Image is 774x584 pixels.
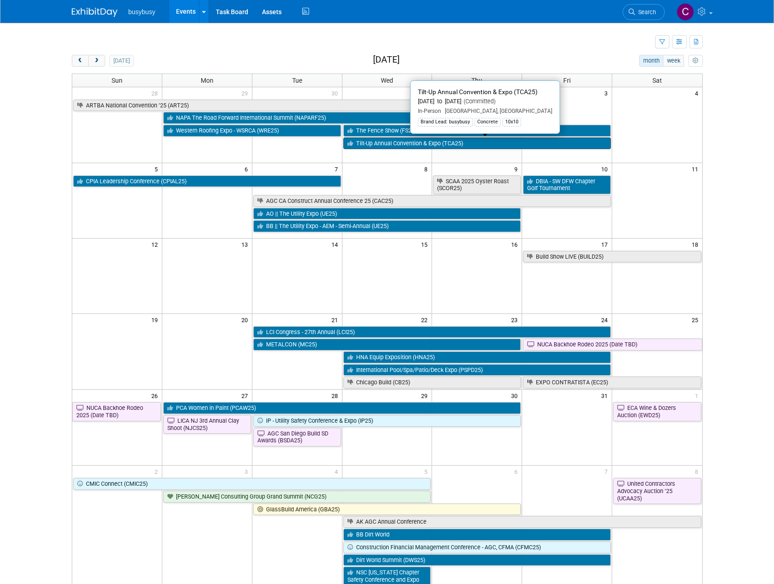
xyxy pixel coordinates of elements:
[513,163,522,175] span: 9
[613,402,701,421] a: ECA Wine & Dozers Auction (EWD25)
[334,163,342,175] span: 7
[600,239,612,250] span: 17
[334,466,342,477] span: 4
[128,8,155,16] span: busybusy
[663,55,684,67] button: week
[502,118,521,126] div: 10x10
[418,88,538,96] span: Tilt-Up Annual Convention & Expo (TCA25)
[600,314,612,325] span: 24
[600,390,612,401] span: 31
[73,175,341,187] a: CPIA Leadership Conference (CPIAL25)
[343,377,521,388] a: Chicago Build (CB25)
[691,239,702,250] span: 18
[253,339,521,350] a: METALCON (MC25)
[253,428,341,446] a: AGC San Diego Build SD Awards (BSDA25)
[523,377,701,388] a: EXPO CONTRATISTA (EC25)
[150,87,162,99] span: 28
[163,402,521,414] a: PCA Women in Paint (PCAW25)
[331,390,342,401] span: 28
[253,220,521,232] a: BB || The Utility Expo - AEM - Semi-Annual (UE25)
[112,77,123,84] span: Sun
[418,118,473,126] div: Brand Lead: busybusy
[253,504,521,515] a: GlassBuild America (GBA25)
[441,108,552,114] span: [GEOGRAPHIC_DATA], [GEOGRAPHIC_DATA]
[523,175,611,194] a: DBIA - SW DFW Chapter Golf Tournament
[420,390,432,401] span: 29
[471,77,482,84] span: Thu
[693,58,699,64] i: Personalize Calendar
[253,208,521,220] a: AO || The Utility Expo (UE25)
[600,163,612,175] span: 10
[677,3,694,21] img: Collin Larson
[381,77,393,84] span: Wed
[253,415,521,427] a: iP - Utility Safety Conference & Expo (IP25)
[240,390,252,401] span: 27
[343,516,701,528] a: AK AGC Annual Conference
[652,77,662,84] span: Sat
[244,163,252,175] span: 6
[244,466,252,477] span: 3
[201,77,214,84] span: Mon
[523,339,702,350] a: NUCA Backhoe Rodeo 2025 (Date TBD)
[343,554,611,566] a: Dirt World Summit (DWS25)
[613,478,701,504] a: United Contractors Advocacy Auction ’25 (UCAA25)
[420,314,432,325] span: 22
[639,55,663,67] button: month
[423,163,432,175] span: 8
[163,125,341,137] a: Western Roofing Expo - WSRCA (WRE25)
[73,478,431,490] a: CMIC Connect (CMIC25)
[343,542,611,553] a: Construction Financial Management Conference - AGC, CFMA (CFMC25)
[163,491,431,503] a: [PERSON_NAME] Consulting Group Grand Summit (NCG25)
[603,87,612,99] span: 3
[623,4,665,20] a: Search
[694,87,702,99] span: 4
[240,87,252,99] span: 29
[694,466,702,477] span: 8
[150,239,162,250] span: 12
[563,77,571,84] span: Fri
[154,466,162,477] span: 2
[331,314,342,325] span: 21
[154,163,162,175] span: 5
[418,98,552,106] div: [DATE] to [DATE]
[433,175,521,194] a: SCAA 2025 Oyster Roast (SCOR25)
[523,251,701,263] a: Build Show LIVE (BUILD25)
[689,55,702,67] button: myCustomButton
[109,55,133,67] button: [DATE]
[694,390,702,401] span: 1
[461,98,496,105] span: (Committed)
[343,529,611,541] a: BB Dirt World
[253,326,611,338] a: LCI Congress - 27th Annual (LCI25)
[510,239,522,250] span: 16
[343,125,611,137] a: The Fence Show (FS25)
[150,314,162,325] span: 19
[373,55,400,65] h2: [DATE]
[72,8,117,17] img: ExhibitDay
[343,364,611,376] a: International Pool/Spa/Patio/Deck Expo (PSPD25)
[510,314,522,325] span: 23
[72,55,89,67] button: prev
[418,108,441,114] span: In-Person
[510,390,522,401] span: 30
[343,138,611,149] a: Tilt-Up Annual Convention & Expo (TCA25)
[343,351,611,363] a: HNA Equip Exposition (HNA25)
[240,239,252,250] span: 13
[423,466,432,477] span: 5
[163,112,431,124] a: NAPA The Road Forward International Summit (NAPARF25)
[331,87,342,99] span: 30
[88,55,105,67] button: next
[691,163,702,175] span: 11
[691,314,702,325] span: 25
[72,402,161,421] a: NUCA Backhoe Rodeo 2025 (Date TBD)
[163,415,251,434] a: LICA NJ 3rd Annual Clay Shoot (NJCS25)
[420,239,432,250] span: 15
[73,100,431,111] a: ARTBA National Convention ’25 (ART25)
[475,118,501,126] div: Concrete
[240,314,252,325] span: 20
[253,195,611,207] a: AGC CA Construct Annual Conference 25 (CAC25)
[150,390,162,401] span: 26
[331,239,342,250] span: 14
[635,9,656,16] span: Search
[292,77,302,84] span: Tue
[513,466,522,477] span: 6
